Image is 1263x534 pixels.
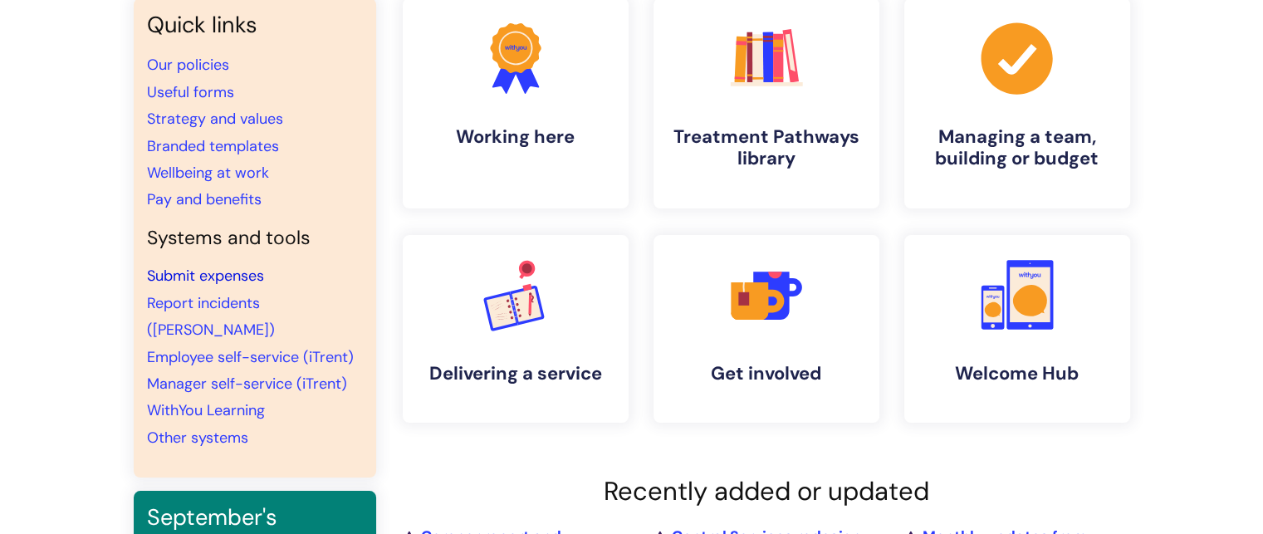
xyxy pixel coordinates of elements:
[667,363,866,385] h4: Get involved
[147,227,363,250] h4: Systems and tools
[147,55,229,75] a: Our policies
[147,293,275,340] a: Report incidents ([PERSON_NAME])
[147,266,264,286] a: Submit expenses
[147,374,347,394] a: Manager self-service (iTrent)
[147,109,283,129] a: Strategy and values
[147,82,234,102] a: Useful forms
[416,363,615,385] h4: Delivering a service
[147,12,363,38] h3: Quick links
[147,189,262,209] a: Pay and benefits
[918,363,1117,385] h4: Welcome Hub
[667,126,866,170] h4: Treatment Pathways library
[654,235,879,423] a: Get involved
[403,476,1130,507] h2: Recently added or updated
[147,136,279,156] a: Branded templates
[904,235,1130,423] a: Welcome Hub
[416,126,615,148] h4: Working here
[147,428,248,448] a: Other systems
[147,347,354,367] a: Employee self-service (iTrent)
[147,163,269,183] a: Wellbeing at work
[147,400,265,420] a: WithYou Learning
[918,126,1117,170] h4: Managing a team, building or budget
[403,235,629,423] a: Delivering a service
